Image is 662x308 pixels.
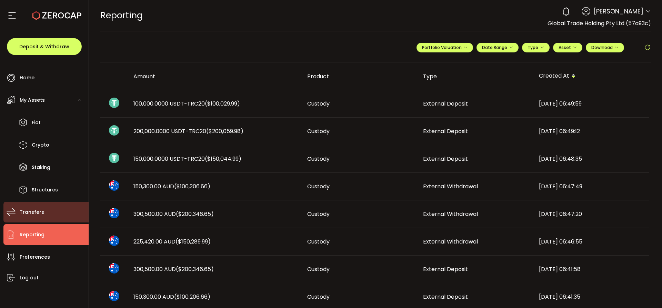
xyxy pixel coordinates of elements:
[205,100,240,108] span: ($100,029.99)
[533,238,649,246] div: [DATE] 06:46:55
[307,100,330,108] span: Custody
[133,127,243,135] span: 200,000.0000 USDT-TRC20
[128,72,302,80] div: Amount
[533,182,649,190] div: [DATE] 06:47:49
[174,182,210,190] span: ($100,206.66)
[20,230,44,240] span: Reporting
[32,118,41,128] span: Fiat
[109,180,119,191] img: aud_portfolio.svg
[533,127,649,135] div: [DATE] 06:49:12
[423,238,478,246] span: External Withdrawal
[423,210,478,218] span: External Withdrawal
[307,210,330,218] span: Custody
[32,162,50,172] span: Staking
[533,265,649,273] div: [DATE] 06:41:58
[307,238,330,246] span: Custody
[418,72,533,80] div: Type
[559,44,571,50] span: Asset
[482,44,513,50] span: Date Range
[109,98,119,108] img: usdt_portfolio.svg
[100,9,143,21] span: Reporting
[423,155,468,163] span: External Deposit
[133,100,240,108] span: 100,000.0000 USDT-TRC20
[109,153,119,163] img: usdt_portfolio.svg
[422,44,468,50] span: Portfolio Valuation
[19,44,69,49] span: Deposit & Withdraw
[175,238,211,246] span: ($150,289.99)
[133,238,211,246] span: 225,420.00 AUD
[133,293,210,301] span: 150,300.00 AUD
[307,127,330,135] span: Custody
[205,155,241,163] span: ($150,044.99)
[533,155,649,163] div: [DATE] 06:48:35
[7,38,82,55] button: Deposit & Withdraw
[477,43,519,52] button: Date Range
[307,182,330,190] span: Custody
[109,236,119,246] img: aud_portfolio.svg
[533,70,649,82] div: Created At
[423,265,468,273] span: External Deposit
[548,19,651,27] span: Global Trade Holding Pty Ltd (57a93c)
[32,140,49,150] span: Crypto
[591,44,619,50] span: Download
[176,210,214,218] span: ($200,346.65)
[302,72,418,80] div: Product
[20,273,39,283] span: Log out
[553,43,582,52] button: Asset
[206,127,243,135] span: ($200,059.98)
[133,210,214,218] span: 300,500.00 AUD
[533,293,649,301] div: [DATE] 06:41:35
[522,43,550,52] button: Type
[176,265,214,273] span: ($200,346.65)
[133,155,241,163] span: 150,000.0000 USDT-TRC20
[307,293,330,301] span: Custody
[32,185,58,195] span: Structures
[109,263,119,274] img: aud_portfolio.svg
[533,100,649,108] div: [DATE] 06:49:59
[423,182,478,190] span: External Withdrawal
[423,100,468,108] span: External Deposit
[133,265,214,273] span: 300,500.00 AUD
[628,275,662,308] iframe: Chat Widget
[109,291,119,301] img: aud_portfolio.svg
[417,43,473,52] button: Portfolio Valuation
[20,95,45,105] span: My Assets
[20,252,50,262] span: Preferences
[528,44,544,50] span: Type
[423,293,468,301] span: External Deposit
[533,210,649,218] div: [DATE] 06:47:20
[423,127,468,135] span: External Deposit
[594,7,643,16] span: [PERSON_NAME]
[586,43,624,52] button: Download
[20,207,44,217] span: Transfers
[133,182,210,190] span: 150,300.00 AUD
[307,155,330,163] span: Custody
[174,293,210,301] span: ($100,206.66)
[109,208,119,218] img: aud_portfolio.svg
[20,73,34,83] span: Home
[307,265,330,273] span: Custody
[109,125,119,136] img: usdt_portfolio.svg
